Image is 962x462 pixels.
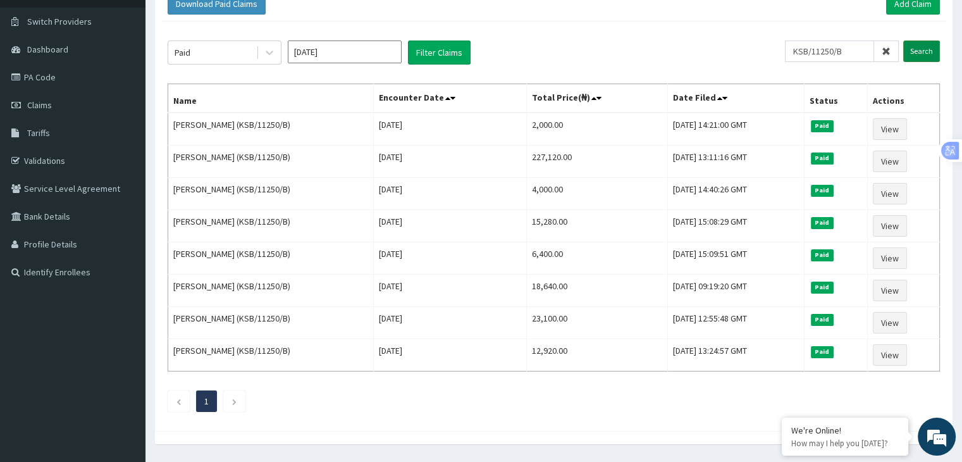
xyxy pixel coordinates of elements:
[785,41,874,62] input: Search by HMO ID
[526,275,668,307] td: 18,640.00
[231,396,237,407] a: Next page
[374,242,526,275] td: [DATE]
[811,185,834,196] span: Paid
[168,339,374,371] td: [PERSON_NAME] (KSB/11250/B)
[668,146,805,178] td: [DATE] 13:11:16 GMT
[66,71,213,87] div: Chat with us now
[73,146,175,274] span: We're online!
[526,210,668,242] td: 15,280.00
[873,280,907,301] a: View
[526,178,668,210] td: 4,000.00
[374,84,526,113] th: Encounter Date
[903,41,940,62] input: Search
[374,210,526,242] td: [DATE]
[873,183,907,204] a: View
[811,120,834,132] span: Paid
[867,84,939,113] th: Actions
[27,16,92,27] span: Switch Providers
[668,339,805,371] td: [DATE] 13:24:57 GMT
[168,178,374,210] td: [PERSON_NAME] (KSB/11250/B)
[668,242,805,275] td: [DATE] 15:09:51 GMT
[526,307,668,339] td: 23,100.00
[668,275,805,307] td: [DATE] 09:19:20 GMT
[526,339,668,371] td: 12,920.00
[873,344,907,366] a: View
[873,247,907,269] a: View
[374,146,526,178] td: [DATE]
[168,242,374,275] td: [PERSON_NAME] (KSB/11250/B)
[811,346,834,358] span: Paid
[811,249,834,261] span: Paid
[168,210,374,242] td: [PERSON_NAME] (KSB/11250/B)
[873,215,907,237] a: View
[374,178,526,210] td: [DATE]
[526,242,668,275] td: 6,400.00
[168,275,374,307] td: [PERSON_NAME] (KSB/11250/B)
[526,113,668,146] td: 2,000.00
[27,99,52,111] span: Claims
[168,84,374,113] th: Name
[791,438,899,449] p: How may I help you today?
[27,44,68,55] span: Dashboard
[374,339,526,371] td: [DATE]
[175,46,190,59] div: Paid
[811,314,834,325] span: Paid
[204,396,209,407] a: Page 1 is your current page
[374,113,526,146] td: [DATE]
[526,84,668,113] th: Total Price(₦)
[23,63,51,95] img: d_794563401_company_1708531726252_794563401
[668,307,805,339] td: [DATE] 12:55:48 GMT
[168,307,374,339] td: [PERSON_NAME] (KSB/11250/B)
[811,282,834,293] span: Paid
[168,146,374,178] td: [PERSON_NAME] (KSB/11250/B)
[207,6,238,37] div: Minimize live chat window
[811,153,834,164] span: Paid
[374,307,526,339] td: [DATE]
[811,217,834,228] span: Paid
[288,41,402,63] input: Select Month and Year
[6,319,241,363] textarea: Type your message and hit 'Enter'
[791,425,899,436] div: We're Online!
[668,178,805,210] td: [DATE] 14:40:26 GMT
[526,146,668,178] td: 227,120.00
[176,396,182,407] a: Previous page
[374,275,526,307] td: [DATE]
[873,151,907,172] a: View
[804,84,867,113] th: Status
[873,312,907,334] a: View
[408,41,471,65] button: Filter Claims
[873,118,907,140] a: View
[668,113,805,146] td: [DATE] 14:21:00 GMT
[168,113,374,146] td: [PERSON_NAME] (KSB/11250/B)
[668,210,805,242] td: [DATE] 15:08:29 GMT
[27,127,50,139] span: Tariffs
[668,84,805,113] th: Date Filed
